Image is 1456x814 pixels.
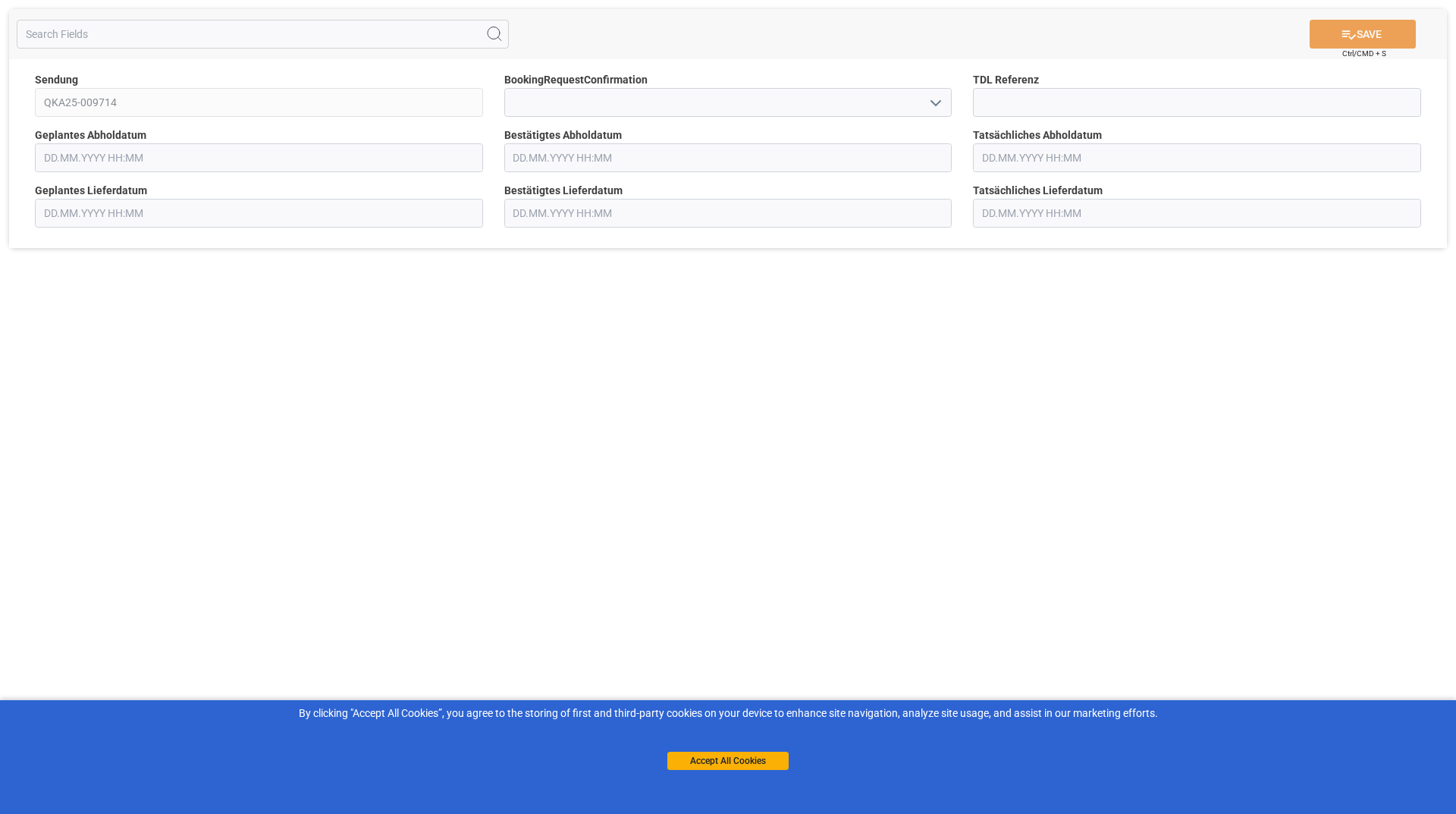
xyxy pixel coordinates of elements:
[1342,48,1386,59] span: Ctrl/CMD + S
[504,72,648,88] span: BookingRequestConfirmation
[17,20,509,49] input: Search Fields
[504,127,622,143] span: Bestätigtes Abholdatum
[667,752,789,770] button: Accept All Cookies
[973,183,1103,199] span: Tatsächliches Lieferdatum
[35,127,146,143] span: Geplantes Abholdatum
[35,72,78,88] span: Sendung
[11,706,1445,721] div: By clicking "Accept All Cookies”, you agree to the storing of first and third-party cookies on yo...
[973,199,1421,228] input: DD.MM.YYYY HH:MM
[504,183,623,199] span: Bestätigtes Lieferdatum
[1310,20,1416,49] button: SAVE
[504,143,952,172] input: DD.MM.YYYY HH:MM
[973,127,1102,143] span: Tatsächliches Abholdatum
[973,143,1421,172] input: DD.MM.YYYY HH:MM
[35,199,483,228] input: DD.MM.YYYY HH:MM
[924,91,946,115] button: open menu
[504,199,952,228] input: DD.MM.YYYY HH:MM
[35,143,483,172] input: DD.MM.YYYY HH:MM
[973,72,1039,88] span: TDL Referenz
[35,183,147,199] span: Geplantes Lieferdatum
